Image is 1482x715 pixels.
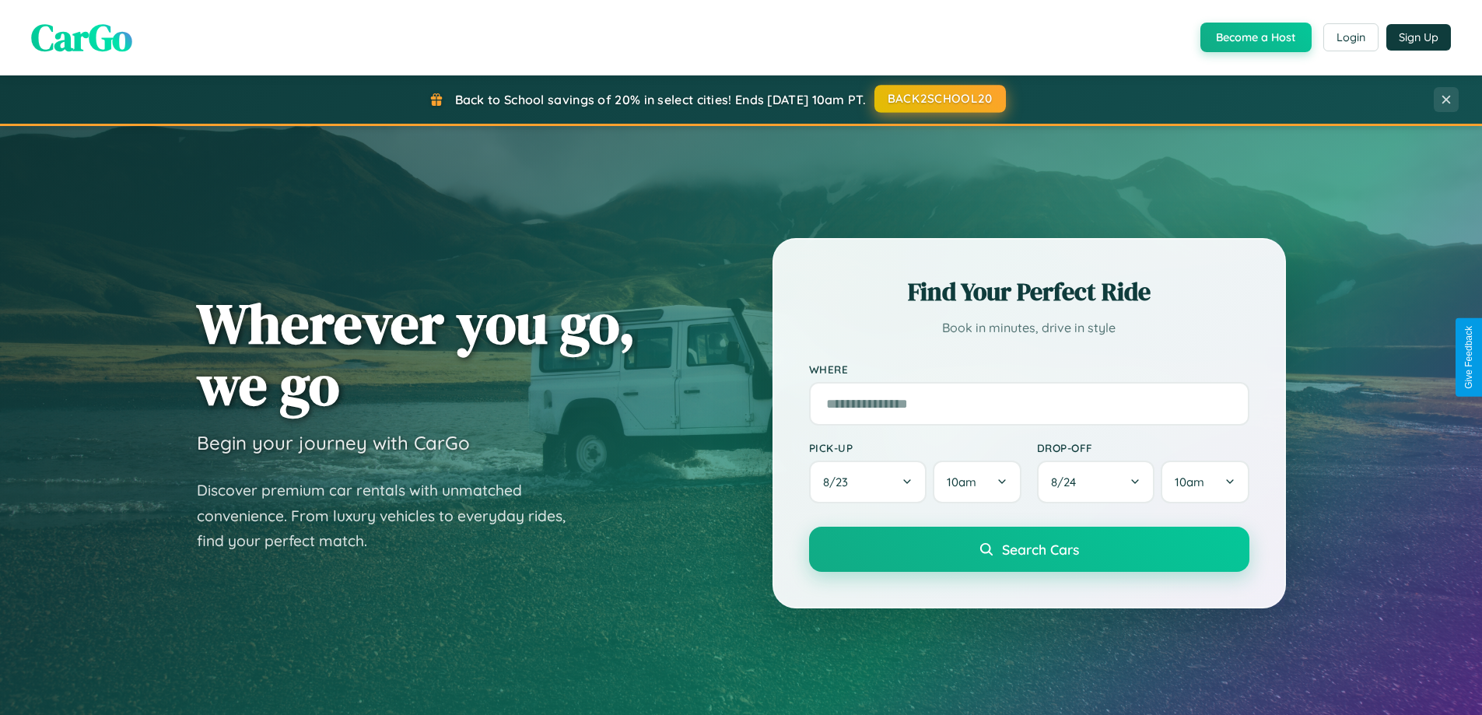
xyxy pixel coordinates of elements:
div: Give Feedback [1463,326,1474,389]
h3: Begin your journey with CarGo [197,431,470,454]
span: Search Cars [1002,541,1079,558]
button: Sign Up [1386,24,1451,51]
p: Book in minutes, drive in style [809,317,1249,339]
span: 8 / 24 [1051,475,1084,489]
h2: Find Your Perfect Ride [809,275,1249,309]
label: Pick-up [809,441,1021,454]
button: 8/24 [1037,461,1155,503]
span: 8 / 23 [823,475,856,489]
button: 10am [933,461,1021,503]
button: Login [1323,23,1379,51]
p: Discover premium car rentals with unmatched convenience. From luxury vehicles to everyday rides, ... [197,478,586,554]
label: Where [809,363,1249,376]
span: 10am [947,475,976,489]
h1: Wherever you go, we go [197,293,636,415]
span: CarGo [31,12,132,63]
button: 10am [1161,461,1249,503]
button: Become a Host [1200,23,1312,52]
label: Drop-off [1037,441,1249,454]
span: 10am [1175,475,1204,489]
button: BACK2SCHOOL20 [874,85,1006,113]
span: Back to School savings of 20% in select cities! Ends [DATE] 10am PT. [455,92,866,107]
button: 8/23 [809,461,927,503]
button: Search Cars [809,527,1249,572]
